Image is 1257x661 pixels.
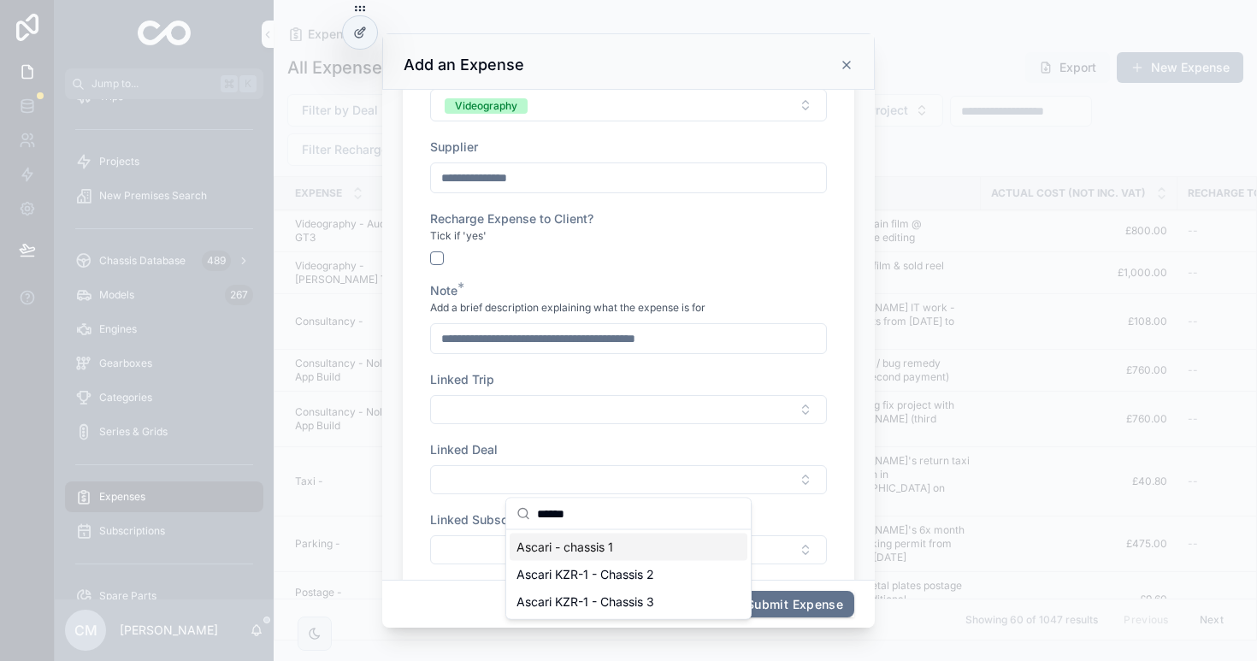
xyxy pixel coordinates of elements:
span: Tick if 'yes' [430,229,487,243]
span: Linked Deal [430,442,498,457]
div: Videography [455,98,517,114]
span: Ascari KZR-1 - Chassis 2 [516,566,654,583]
button: Select Button [430,89,827,121]
button: Select Button [430,395,827,424]
div: Suggestions [506,530,751,619]
span: Recharge Expense to Client? [430,211,593,226]
span: Add a brief description explaining what the expense is for [430,301,705,315]
h3: Add an Expense [404,55,524,75]
button: Select Button [430,535,827,564]
span: Linked Subscription [430,512,545,527]
span: Ascari - chassis 1 [516,539,613,556]
span: Supplier [430,139,478,154]
button: Select Button [430,465,827,494]
span: Ascari KZR-1 - Chassis 3 [516,593,654,611]
span: Note [430,283,457,298]
span: Linked Trip [430,372,494,387]
button: Submit Expense [735,591,854,618]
